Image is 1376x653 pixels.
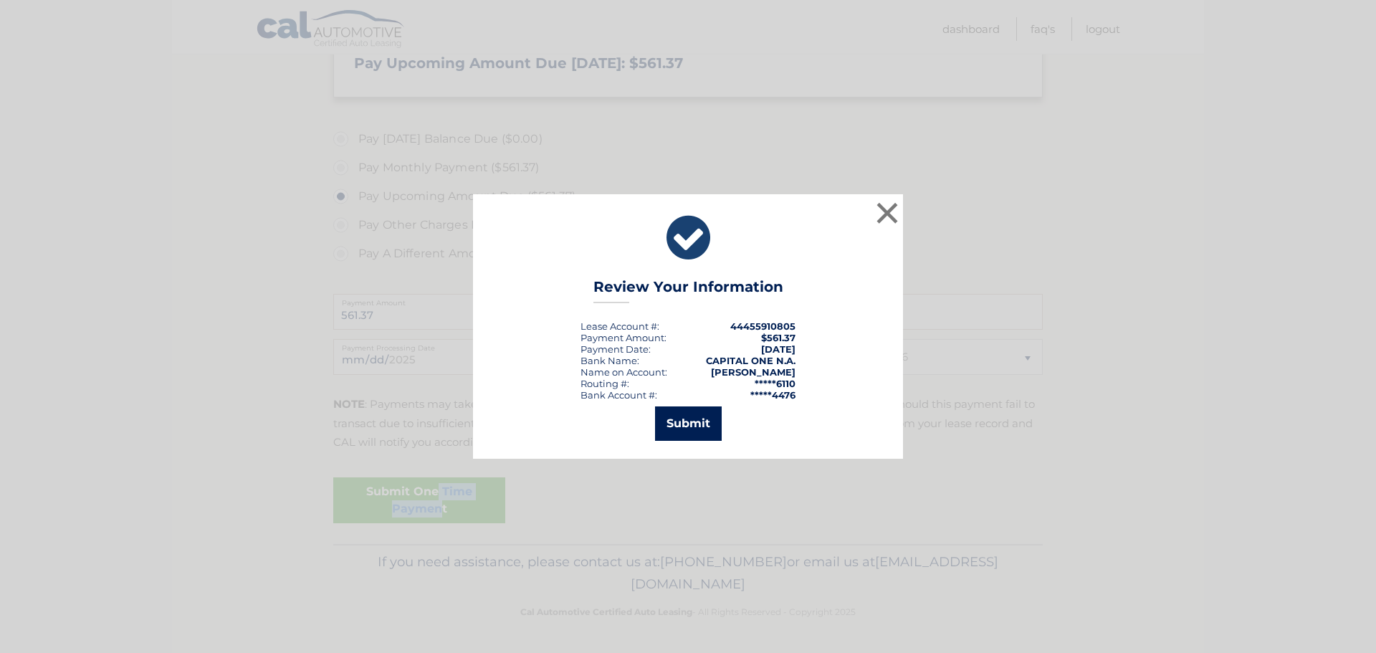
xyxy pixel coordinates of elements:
[761,332,795,343] span: $561.37
[580,389,657,401] div: Bank Account #:
[730,320,795,332] strong: 44455910805
[580,355,639,366] div: Bank Name:
[580,343,651,355] div: :
[711,366,795,378] strong: [PERSON_NAME]
[593,278,783,303] h3: Review Your Information
[580,343,649,355] span: Payment Date
[706,355,795,366] strong: CAPITAL ONE N.A.
[580,332,666,343] div: Payment Amount:
[580,378,629,389] div: Routing #:
[580,320,659,332] div: Lease Account #:
[761,343,795,355] span: [DATE]
[655,406,722,441] button: Submit
[580,366,667,378] div: Name on Account:
[873,199,902,227] button: ×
